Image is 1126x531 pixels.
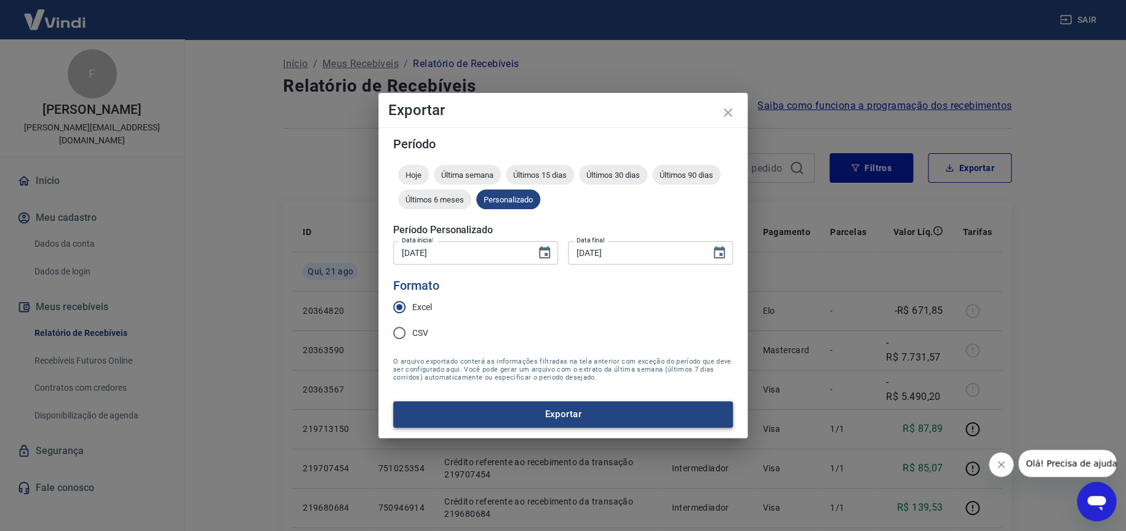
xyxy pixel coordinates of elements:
[402,236,433,245] label: Data inicial
[393,241,527,264] input: DD/MM/YYYY
[388,103,738,118] h4: Exportar
[393,357,733,381] span: O arquivo exportado conterá as informações filtradas na tela anterior com exceção do período que ...
[412,327,428,340] span: CSV
[652,165,721,185] div: Últimos 90 dias
[398,165,429,185] div: Hoje
[506,165,574,185] div: Últimos 15 dias
[506,170,574,180] span: Últimos 15 dias
[707,241,732,265] button: Choose date, selected date is 21 de ago de 2025
[398,170,429,180] span: Hoje
[1077,482,1116,521] iframe: Botão para abrir a janela de mensagens
[393,138,733,150] h5: Período
[577,236,604,245] label: Data final
[1018,450,1116,477] iframe: Mensagem da empresa
[412,301,432,314] span: Excel
[579,165,647,185] div: Últimos 30 dias
[476,195,540,204] span: Personalizado
[652,170,721,180] span: Últimos 90 dias
[568,241,702,264] input: DD/MM/YYYY
[434,170,501,180] span: Última semana
[476,190,540,209] div: Personalizado
[393,401,733,427] button: Exportar
[398,190,471,209] div: Últimos 6 meses
[532,241,557,265] button: Choose date, selected date is 21 de ago de 2025
[579,170,647,180] span: Últimos 30 dias
[7,9,103,18] span: Olá! Precisa de ajuda?
[393,224,733,236] h5: Período Personalizado
[713,98,743,127] button: close
[989,452,1013,477] iframe: Fechar mensagem
[398,195,471,204] span: Últimos 6 meses
[393,277,439,295] legend: Formato
[434,165,501,185] div: Última semana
